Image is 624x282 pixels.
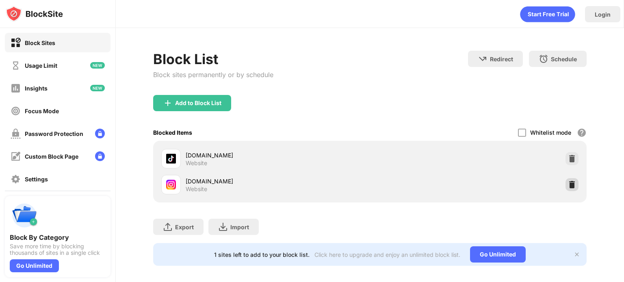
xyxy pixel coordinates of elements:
div: Website [186,185,207,193]
div: animation [520,6,575,22]
img: x-button.svg [574,251,580,258]
div: Add to Block List [175,100,221,106]
img: focus-off.svg [11,106,21,116]
img: favicons [166,154,176,164]
img: password-protection-off.svg [11,129,21,139]
img: customize-block-page-off.svg [11,151,21,161]
div: Settings [25,176,48,183]
div: Click here to upgrade and enjoy an unlimited block list. [314,251,460,258]
div: Redirect [490,56,513,62]
div: [DOMAIN_NAME] [186,151,370,159]
div: Blocked Items [153,129,192,136]
div: Export [175,224,194,230]
div: Save more time by blocking thousands of sites in a single click [10,243,106,256]
div: 1 sites left to add to your block list. [214,251,310,258]
div: [DOMAIN_NAME] [186,177,370,185]
img: new-icon.svg [90,62,105,69]
div: Go Unlimited [10,259,59,272]
div: Go Unlimited [470,246,526,263]
img: insights-off.svg [11,83,21,93]
img: lock-menu.svg [95,151,105,161]
div: Website [186,159,207,167]
div: Whitelist mode [530,129,571,136]
img: time-usage-off.svg [11,60,21,71]
img: new-icon.svg [90,85,105,91]
div: Insights [25,85,48,92]
div: Focus Mode [25,108,59,114]
div: Schedule [551,56,577,62]
img: favicons [166,180,176,189]
div: Block sites permanently or by schedule [153,71,273,79]
div: Block By Category [10,233,106,241]
img: settings-off.svg [11,174,21,184]
img: push-categories.svg [10,201,39,230]
div: Password Protection [25,130,83,137]
div: Block List [153,51,273,67]
div: Import [230,224,249,230]
div: Block Sites [25,39,55,46]
img: lock-menu.svg [95,129,105,138]
div: Custom Block Page [25,153,78,160]
div: Usage Limit [25,62,57,69]
div: Login [595,11,611,18]
img: logo-blocksite.svg [6,6,63,22]
img: block-on.svg [11,38,21,48]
